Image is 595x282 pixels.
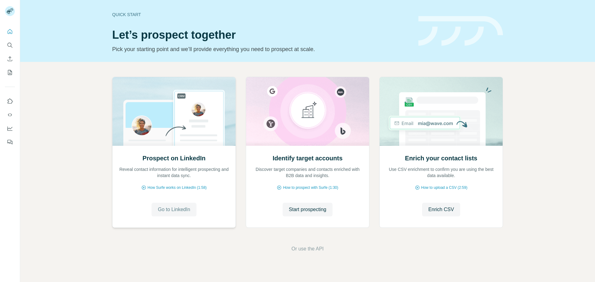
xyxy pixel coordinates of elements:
[405,154,477,163] h2: Enrich your contact lists
[148,185,207,190] span: How Surfe works on LinkedIn (1:58)
[5,137,15,148] button: Feedback
[283,185,338,190] span: How to prospect with Surfe (1:30)
[283,203,333,216] button: Start prospecting
[112,11,411,18] div: Quick start
[5,96,15,107] button: Use Surfe on LinkedIn
[252,166,363,179] p: Discover target companies and contacts enriched with B2B data and insights.
[112,29,411,41] h1: Let’s prospect together
[379,77,503,146] img: Enrich your contact lists
[5,53,15,64] button: Enrich CSV
[112,45,411,54] p: Pick your starting point and we’ll provide everything you need to prospect at scale.
[289,206,326,213] span: Start prospecting
[112,77,236,146] img: Prospect on LinkedIn
[291,245,324,253] button: Or use the API
[5,123,15,134] button: Dashboard
[152,203,196,216] button: Go to LinkedIn
[421,185,467,190] span: How to upload a CSV (2:59)
[273,154,343,163] h2: Identify target accounts
[5,26,15,37] button: Quick start
[386,166,496,179] p: Use CSV enrichment to confirm you are using the best data available.
[5,40,15,51] button: Search
[428,206,454,213] span: Enrich CSV
[246,77,369,146] img: Identify target accounts
[418,16,503,46] img: banner
[5,109,15,120] button: Use Surfe API
[143,154,205,163] h2: Prospect on LinkedIn
[5,67,15,78] button: My lists
[158,206,190,213] span: Go to LinkedIn
[119,166,229,179] p: Reveal contact information for intelligent prospecting and instant data sync.
[422,203,460,216] button: Enrich CSV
